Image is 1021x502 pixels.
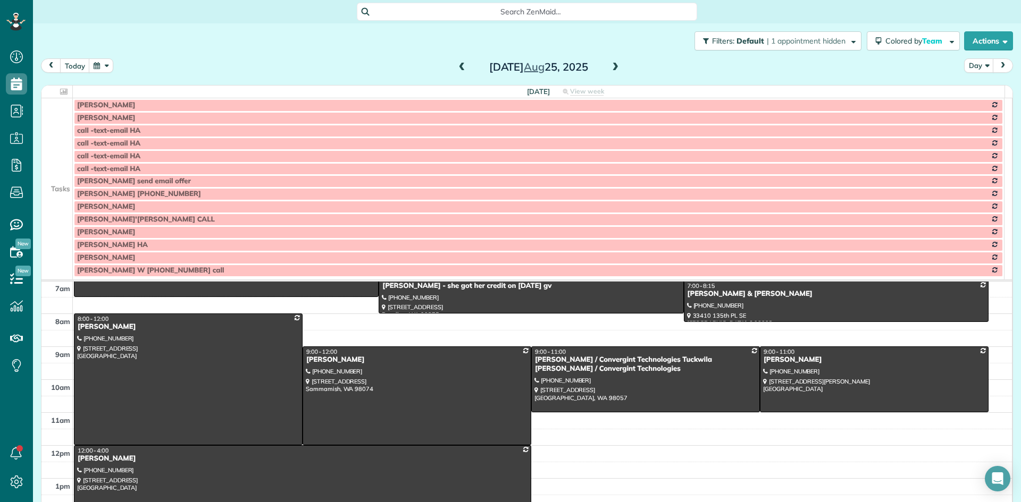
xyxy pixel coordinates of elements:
[993,58,1013,73] button: next
[77,177,191,185] span: [PERSON_NAME] send email offer
[737,36,765,46] span: Default
[689,31,861,50] a: Filters: Default | 1 appointment hidden
[77,114,135,122] span: [PERSON_NAME]
[55,317,70,326] span: 8am
[712,36,734,46] span: Filters:
[77,202,135,211] span: [PERSON_NAME]
[77,241,148,249] span: [PERSON_NAME] HA
[77,253,135,262] span: [PERSON_NAME]
[527,87,550,96] span: [DATE]
[77,215,215,224] span: [PERSON_NAME]'[PERSON_NAME] CALL
[767,36,846,46] span: | 1 appointment hidden
[41,58,61,73] button: prev
[964,58,994,73] button: Day
[306,348,337,355] span: 9:00 - 12:00
[77,165,140,173] span: call -text-email HA
[51,416,70,424] span: 11am
[77,152,140,160] span: call -text-email HA
[55,350,70,359] span: 9am
[77,322,299,331] div: [PERSON_NAME]
[764,348,794,355] span: 9:00 - 11:00
[77,190,201,198] span: [PERSON_NAME] [PHONE_NUMBER]
[472,61,605,73] h2: [DATE] 25, 2025
[77,126,140,135] span: call -text-email HA
[55,284,70,293] span: 7am
[535,348,566,355] span: 9:00 - 11:00
[15,239,31,249] span: New
[382,282,680,291] div: [PERSON_NAME] - she got her credit on [DATE] gv
[964,31,1013,50] button: Actions
[51,383,70,392] span: 10am
[60,58,90,73] button: today
[763,355,985,364] div: [PERSON_NAME]
[694,31,861,50] button: Filters: Default | 1 appointment hidden
[985,466,1010,491] div: Open Intercom Messenger
[867,31,960,50] button: Colored byTeam
[534,355,757,373] div: [PERSON_NAME] / Convergint Technologies Tuckwila [PERSON_NAME] / Convergint Technologies
[77,228,135,236] span: [PERSON_NAME]
[524,60,545,73] span: Aug
[922,36,944,46] span: Team
[15,266,31,276] span: New
[78,315,108,322] span: 8:00 - 12:00
[51,449,70,457] span: 12pm
[306,355,528,364] div: [PERSON_NAME]
[687,290,985,299] div: [PERSON_NAME] & [PERSON_NAME]
[77,139,140,148] span: call -text-email HA
[77,454,528,463] div: [PERSON_NAME]
[77,101,135,109] span: [PERSON_NAME]
[688,282,715,290] span: 7:00 - 8:15
[78,447,108,454] span: 12:00 - 4:00
[55,482,70,490] span: 1pm
[77,266,224,275] span: [PERSON_NAME] W [PHONE_NUMBER] call
[885,36,946,46] span: Colored by
[570,87,604,96] span: View week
